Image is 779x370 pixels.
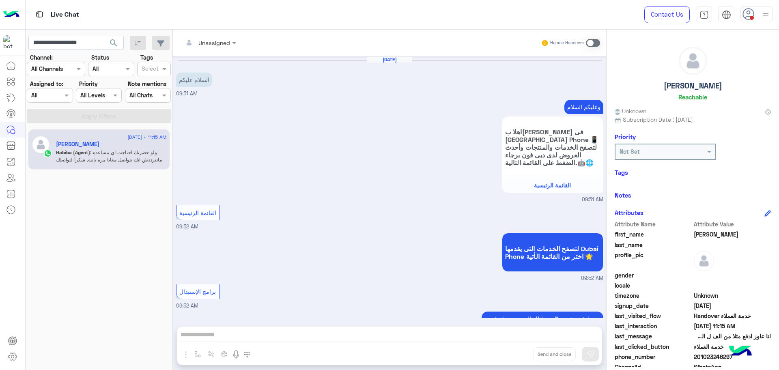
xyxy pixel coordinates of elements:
[484,315,592,365] span: دلوقتي تقدر تبدّل موبايلك القديم وتعرف قيمته وتجيب الجديد بالتقسيط على 18 شهر من غير فوائد ولا مص...
[51,9,79,20] p: Live Chat
[615,271,692,280] span: gender
[109,38,118,48] span: search
[615,133,636,140] h6: Priority
[722,10,731,19] img: tab
[127,133,166,141] span: [DATE] - 11:15 AM
[30,53,53,62] label: Channel:
[34,9,45,19] img: tab
[79,80,98,88] label: Priority
[615,191,631,199] h6: Notes
[56,141,99,148] h5: Ahmed
[615,322,692,330] span: last_interaction
[694,342,771,351] span: خدمة العملاء
[91,53,109,62] label: Status
[505,245,600,260] span: لتصفح الخدمات التى يقدمها Dubai Phone اختر من القائمة الأتية 🌟
[176,224,198,230] span: 09:52 AM
[615,230,692,239] span: first_name
[27,109,171,123] button: Apply Filters
[44,149,52,157] img: WhatsApp
[623,115,693,124] span: Subscription Date : [DATE]
[615,301,692,310] span: signup_date
[615,291,692,300] span: timezone
[615,241,692,249] span: last_name
[176,90,198,97] span: 09:51 AM
[679,47,707,75] img: defaultAdmin.png
[694,301,771,310] span: 2025-09-16T06:51:59.208Z
[694,291,771,300] span: Unknown
[694,220,771,228] span: Attribute Value
[694,332,771,340] span: انا عاوز ادفع مثلا من الف ل الف ونص في الشهر قسط
[179,209,216,216] span: القائمة الرئيسية
[694,312,771,320] span: Handover خدمة العملاء
[694,353,771,361] span: 201023246297
[550,40,584,46] small: Human Handover
[367,57,412,62] h6: [DATE]
[615,107,646,115] span: Unknown
[678,93,707,101] h6: Reachable
[140,64,159,75] div: Select
[534,182,571,189] span: القائمة الرئيسية
[140,53,153,62] label: Tags
[615,332,692,340] span: last_message
[696,6,712,23] a: tab
[699,10,709,19] img: tab
[694,281,771,290] span: null
[615,220,692,228] span: Attribute Name
[564,100,603,114] p: 16/9/2025, 9:51 AM
[694,230,771,239] span: Ahmed
[694,271,771,280] span: null
[615,169,771,176] h6: Tags
[694,322,771,330] span: 2025-09-16T08:15:13.84Z
[615,353,692,361] span: phone_number
[615,281,692,290] span: locale
[615,342,692,351] span: last_clicked_button
[615,251,692,269] span: profile_pic
[582,196,603,204] span: 09:51 AM
[104,36,124,53] button: search
[482,312,603,368] p: 16/9/2025, 9:52 AM
[505,128,600,166] span: اهلا ب[PERSON_NAME] فى [GEOGRAPHIC_DATA] Phone 📱 لتصفح الخدمات والمنتجات وأحدث العروض لدى دبى فون...
[176,73,212,87] p: 16/9/2025, 9:51 AM
[30,80,63,88] label: Assigned to:
[32,136,50,154] img: defaultAdmin.png
[615,312,692,320] span: last_visited_flow
[179,288,216,295] span: برامج الإستبدال
[726,338,755,366] img: hulul-logo.png
[56,149,90,155] span: Habiba (Agent)
[644,6,690,23] a: Contact Us
[533,347,576,361] button: Send and close
[664,81,722,90] h5: [PERSON_NAME]
[3,35,18,50] img: 1403182699927242
[581,275,603,282] span: 09:52 AM
[3,6,19,23] img: Logo
[615,209,643,216] h6: Attributes
[56,149,162,170] span: ولو حضرتك احتاجت اي مساعده ماتترددش انك تتواصل معايا مره تانية, شكراَ لتواصلك مع دبي فون❤️
[176,303,198,309] span: 09:52 AM
[128,80,166,88] label: Note mentions
[761,10,771,20] img: profile
[694,251,714,271] img: defaultAdmin.png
